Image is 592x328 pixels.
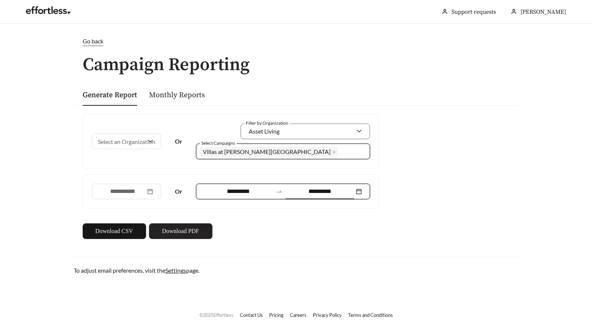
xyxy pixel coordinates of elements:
[175,188,182,195] strong: Or
[149,91,205,100] a: Monthly Reports
[269,312,284,318] a: Pricing
[203,148,331,155] span: Villas at [PERSON_NAME][GEOGRAPHIC_DATA]
[348,312,393,318] a: Terms and Conditions
[149,223,212,239] button: Download PDF
[95,227,133,236] span: Download CSV
[249,128,280,135] span: Asset Living
[74,267,199,274] span: To adjust email preferences, visit the page.
[313,312,342,318] a: Privacy Policy
[162,227,199,236] span: Download PDF
[83,37,103,45] span: Go back
[290,312,307,318] a: Careers
[165,267,186,274] a: Settings
[332,150,336,154] span: close
[520,8,566,16] span: [PERSON_NAME]
[276,188,282,195] span: swap-right
[83,223,146,239] button: Download CSV
[83,91,137,100] a: Generate Report
[452,8,496,16] a: Support requests
[74,55,519,75] h1: Campaign Reporting
[199,312,234,318] span: © 2025 Effortless
[240,312,263,318] a: Contact Us
[74,37,519,46] a: Go back
[175,138,182,145] strong: Or
[276,188,282,195] span: to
